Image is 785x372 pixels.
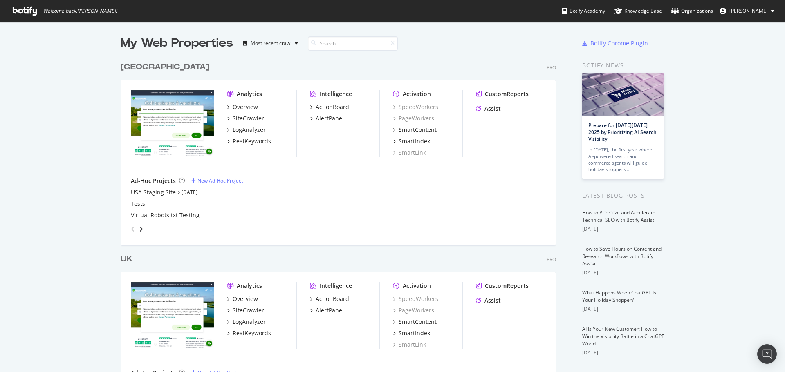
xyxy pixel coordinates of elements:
div: SmartContent [399,126,437,134]
div: New Ad-Hoc Project [197,177,243,184]
a: SmartIndex [393,329,430,337]
div: CustomReports [485,90,529,98]
div: RealKeywords [233,329,271,337]
a: [DATE] [182,189,197,196]
a: CustomReports [476,282,529,290]
a: Tests [131,200,145,208]
div: Overview [233,295,258,303]
a: New Ad-Hoc Project [191,177,243,184]
a: How to Save Hours on Content and Research Workflows with Botify Assist [582,245,662,267]
a: SmartLink [393,149,426,157]
div: In [DATE], the first year where AI-powered search and commerce agents will guide holiday shoppers… [588,147,658,173]
a: CustomReports [476,90,529,98]
a: RealKeywords [227,329,271,337]
div: [DATE] [582,225,664,233]
div: SmartIndex [399,137,430,145]
a: Overview [227,103,258,111]
div: Organizations [671,7,713,15]
div: Botify Chrome Plugin [590,39,648,47]
div: CustomReports [485,282,529,290]
a: LogAnalyzer [227,318,266,326]
div: Analytics [237,90,262,98]
img: Prepare for Black Friday 2025 by Prioritizing AI Search Visibility [582,73,664,116]
div: Ad-Hoc Projects [131,177,176,185]
div: AlertPanel [316,306,344,314]
div: Activation [403,90,431,98]
a: AlertPanel [310,306,344,314]
div: [DATE] [582,269,664,276]
div: Botify Academy [562,7,605,15]
div: Knowledge Base [614,7,662,15]
div: angle-left [128,223,138,236]
div: Overview [233,103,258,111]
div: ActionBoard [316,103,349,111]
div: ActionBoard [316,295,349,303]
a: SiteCrawler [227,306,264,314]
a: RealKeywords [227,137,271,145]
div: SmartIndex [399,329,430,337]
a: What Happens When ChatGPT Is Your Holiday Shopper? [582,289,656,303]
div: Assist [484,296,501,305]
div: Activation [403,282,431,290]
div: Latest Blog Posts [582,191,664,200]
a: Assist [476,296,501,305]
a: SmartIndex [393,137,430,145]
img: www.golfbreaks.com/en-gb/ [131,282,214,348]
div: Pro [547,256,556,263]
a: SpeedWorkers [393,295,438,303]
div: Pro [547,64,556,71]
a: ActionBoard [310,295,349,303]
input: Search [308,36,398,51]
div: [GEOGRAPHIC_DATA] [121,61,209,73]
div: Open Intercom Messenger [757,344,777,364]
div: AlertPanel [316,114,344,123]
div: RealKeywords [233,137,271,145]
a: Prepare for [DATE][DATE] 2025 by Prioritizing AI Search Visibility [588,122,657,143]
div: Most recent crawl [251,41,292,46]
span: Welcome back, [PERSON_NAME] ! [43,8,117,14]
a: PageWorkers [393,114,434,123]
a: [GEOGRAPHIC_DATA] [121,61,213,73]
div: Assist [484,105,501,113]
div: Intelligence [320,90,352,98]
a: Virtual Robots.txt Testing [131,211,200,219]
a: Assist [476,105,501,113]
div: [DATE] [582,305,664,313]
button: Most recent crawl [240,37,301,50]
a: SpeedWorkers [393,103,438,111]
a: UK [121,253,136,265]
a: ActionBoard [310,103,349,111]
a: USA Staging Site [131,188,176,196]
a: LogAnalyzer [227,126,266,134]
div: UK [121,253,132,265]
div: LogAnalyzer [233,126,266,134]
div: angle-right [138,225,144,233]
a: Botify Chrome Plugin [582,39,648,47]
span: Tom Duncombe [729,7,768,14]
div: [DATE] [582,349,664,356]
a: SmartContent [393,126,437,134]
a: AlertPanel [310,114,344,123]
a: SmartLink [393,341,426,349]
img: www.golfbreaks.com/en-us/ [131,90,214,156]
div: Intelligence [320,282,352,290]
button: [PERSON_NAME] [713,4,781,18]
a: SmartContent [393,318,437,326]
div: SmartContent [399,318,437,326]
a: How to Prioritize and Accelerate Technical SEO with Botify Assist [582,209,655,223]
div: LogAnalyzer [233,318,266,326]
div: Analytics [237,282,262,290]
a: PageWorkers [393,306,434,314]
a: SiteCrawler [227,114,264,123]
div: My Web Properties [121,35,233,51]
div: SiteCrawler [233,306,264,314]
